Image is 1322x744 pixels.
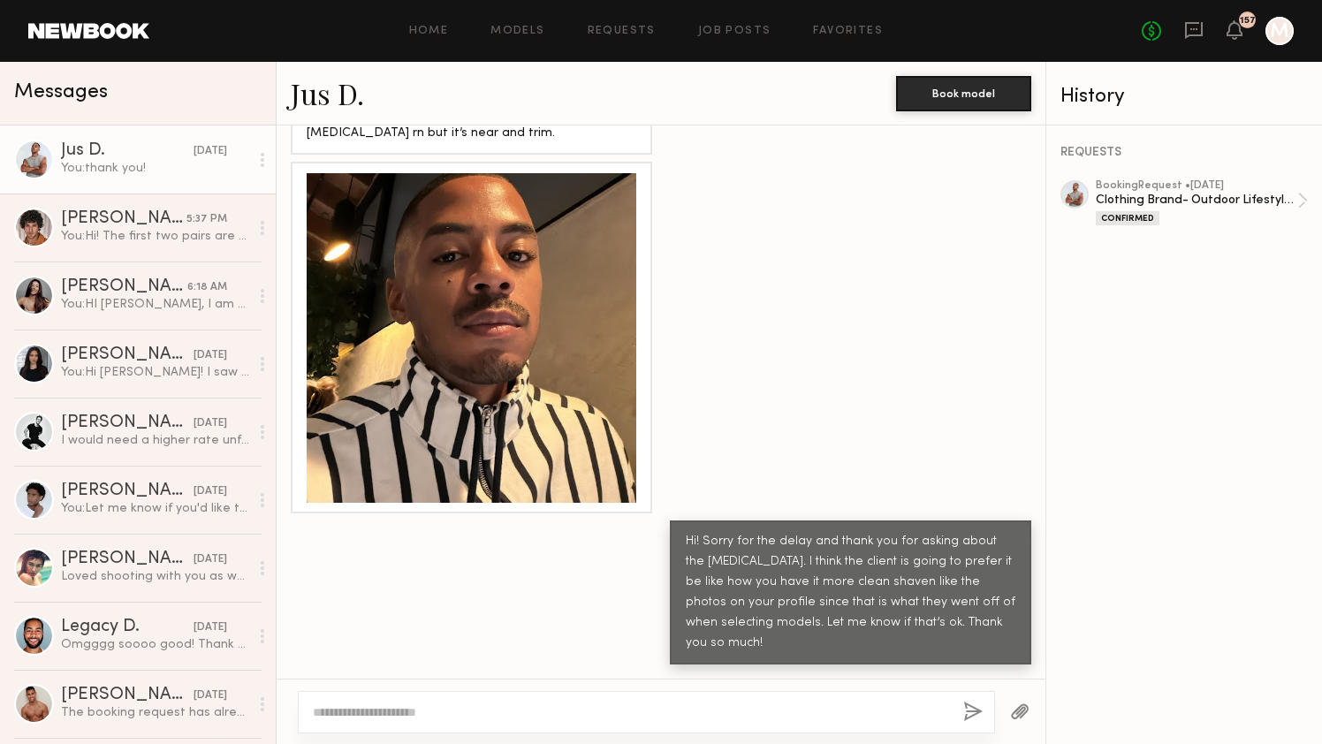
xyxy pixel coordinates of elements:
div: You: Hi! The first two pairs are perfect!!! Thank you! [61,228,249,245]
a: Requests [588,26,656,37]
div: [PERSON_NAME] [61,687,194,704]
div: You: Hi [PERSON_NAME]! I saw you submitted to my job listing for a shoot with a small sustainable... [61,364,249,381]
a: Job Posts [698,26,771,37]
a: Book model [896,85,1031,100]
div: [PERSON_NAME] [61,550,194,568]
div: [PERSON_NAME] [61,210,186,228]
div: Clothing Brand- Outdoor Lifestyle Shoot [1096,192,1297,209]
a: M [1265,17,1294,45]
div: You: HI [PERSON_NAME], I am so sorry to have to do this but I woke up this morning to an emergenc... [61,296,249,313]
div: [DATE] [194,483,227,500]
div: You: thank you! [61,160,249,177]
a: Home [409,26,449,37]
button: Book model [896,76,1031,111]
a: Models [490,26,544,37]
div: booking Request • [DATE] [1096,180,1297,192]
div: REQUESTS [1060,147,1308,159]
div: [DATE] [194,347,227,364]
div: [DATE] [194,415,227,432]
div: I would need a higher rate unfortunately! [61,432,249,449]
div: Loved shooting with you as well!! I just followed you on ig! :) look forward to seeing the pics! [61,568,249,585]
a: Jus D. [291,74,364,112]
div: [DATE] [194,551,227,568]
div: Legacy D. [61,619,194,636]
div: [DATE] [194,143,227,160]
div: Confirmed [1096,211,1159,225]
a: bookingRequest •[DATE]Clothing Brand- Outdoor Lifestyle ShootConfirmed [1096,180,1308,225]
div: Omgggg soooo good! Thank you for all these! He clearly had a blast! Yes let me know if you ever n... [61,636,249,653]
div: [PERSON_NAME] [61,346,194,364]
div: [PERSON_NAME] [61,414,194,432]
div: Jus D. [61,142,194,160]
div: The booking request has already been cancelled. [61,704,249,721]
span: Messages [14,82,108,102]
div: [PERSON_NAME] [61,482,194,500]
div: Hi! Sorry for the delay and thank you for asking about the [MEDICAL_DATA]. I think the client is ... [686,532,1015,654]
div: 6:18 AM [187,279,227,296]
div: 157 [1240,16,1256,26]
div: [DATE] [194,687,227,704]
div: You: Let me know if you'd like to move forward. Totally understand if not! [61,500,249,517]
div: [DATE] [194,619,227,636]
a: Favorites [813,26,883,37]
div: 5:37 PM [186,211,227,228]
div: History [1060,87,1308,107]
div: [PERSON_NAME] [61,278,187,296]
